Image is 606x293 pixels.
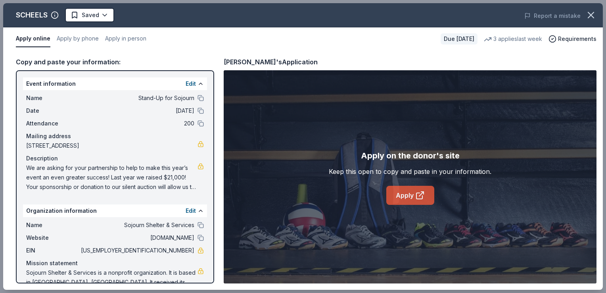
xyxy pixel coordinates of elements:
span: [US_EMPLOYER_IDENTIFICATION_NUMBER] [79,246,194,255]
div: Keep this open to copy and paste in your information. [329,167,491,176]
span: Attendance [26,119,79,128]
div: SCHEELS [16,9,48,21]
span: Requirements [558,34,596,44]
div: Organization information [23,204,207,217]
div: 3 applies last week [484,34,542,44]
button: Apply by phone [57,31,99,47]
span: [STREET_ADDRESS] [26,141,198,150]
button: Saved [65,8,114,22]
div: Due [DATE] [441,33,478,44]
div: Copy and paste your information: [16,57,214,67]
span: [DATE] [79,106,194,116]
span: Name [26,93,79,103]
div: Mailing address [26,131,204,141]
span: Saved [82,10,99,20]
span: 200 [79,119,194,128]
span: Name [26,220,79,230]
button: Apply in person [105,31,146,47]
div: Description [26,154,204,163]
span: We are asking for your partnership to help to make this year’s event an even greater success! Las... [26,163,198,192]
span: EIN [26,246,79,255]
div: [PERSON_NAME]'s Application [224,57,318,67]
button: Apply online [16,31,50,47]
div: Mission statement [26,258,204,268]
span: Website [26,233,79,243]
button: Report a mistake [524,11,581,21]
span: Sojourn Shelter & Services [79,220,194,230]
span: [DOMAIN_NAME] [79,233,194,243]
div: Event information [23,77,207,90]
span: Stand-Up for Sojourn [79,93,194,103]
span: Date [26,106,79,116]
div: Apply on the donor's site [361,149,460,162]
button: Edit [186,206,196,216]
a: Apply [386,186,434,205]
button: Edit [186,79,196,89]
button: Requirements [548,34,596,44]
